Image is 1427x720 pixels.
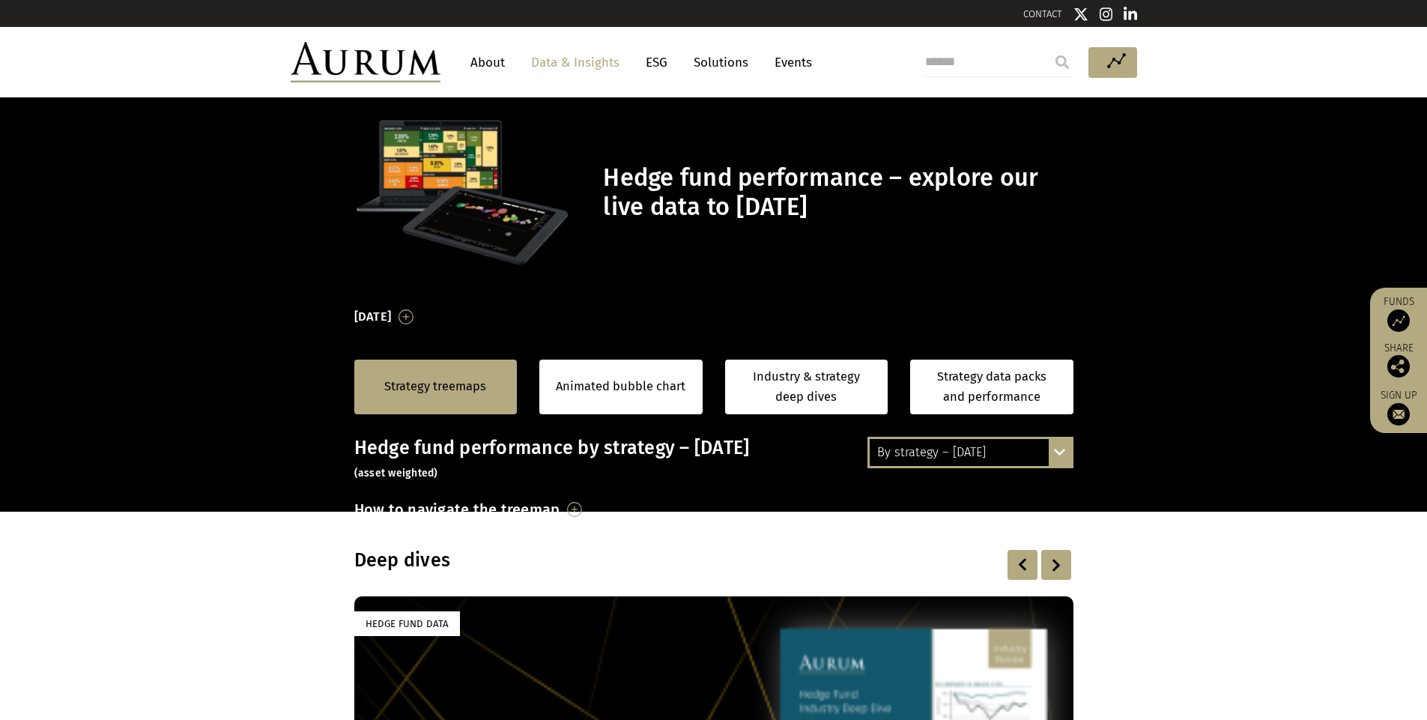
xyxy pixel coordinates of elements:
[1100,7,1113,22] img: Instagram icon
[1073,7,1088,22] img: Twitter icon
[1387,355,1410,378] img: Share this post
[291,42,440,82] img: Aurum
[767,49,812,76] a: Events
[354,497,560,522] h3: How to navigate the treemap
[1378,343,1420,378] div: Share
[354,467,438,480] small: (asset weighted)
[556,377,685,396] a: Animated bubble chart
[354,611,460,636] div: Hedge Fund Data
[354,437,1073,482] h3: Hedge fund performance by strategy – [DATE]
[354,306,392,328] h3: [DATE]
[725,360,888,414] a: Industry & strategy deep dives
[384,377,486,396] a: Strategy treemaps
[1387,309,1410,332] img: Access Funds
[1023,8,1062,19] a: CONTACT
[1124,7,1137,22] img: Linkedin icon
[910,360,1073,414] a: Strategy data packs and performance
[686,49,756,76] a: Solutions
[603,163,1069,222] h1: Hedge fund performance – explore our live data to [DATE]
[1378,295,1420,332] a: Funds
[524,49,627,76] a: Data & Insights
[463,49,512,76] a: About
[354,549,880,572] h3: Deep dives
[1047,47,1077,77] input: Submit
[638,49,675,76] a: ESG
[1387,403,1410,426] img: Sign up to our newsletter
[1378,389,1420,426] a: Sign up
[870,439,1071,466] div: By strategy – [DATE]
